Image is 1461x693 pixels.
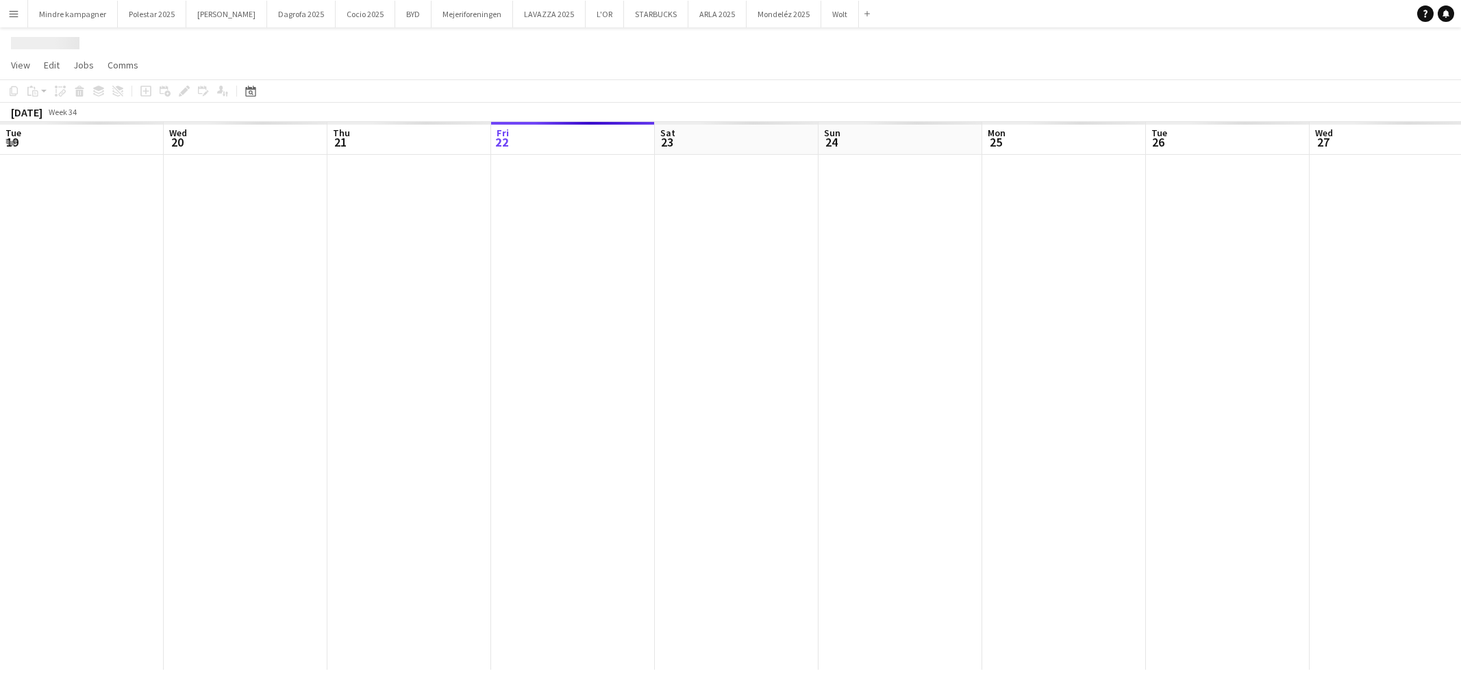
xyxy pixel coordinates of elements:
a: Edit [38,56,65,74]
span: 19 [3,134,21,150]
button: Cocio 2025 [336,1,395,27]
button: [PERSON_NAME] [186,1,267,27]
span: 20 [167,134,187,150]
a: Comms [102,56,144,74]
span: Thu [333,127,350,139]
span: Wed [1315,127,1333,139]
button: Dagrofa 2025 [267,1,336,27]
button: L'OR [586,1,624,27]
a: Jobs [68,56,99,74]
span: Tue [1151,127,1167,139]
span: 26 [1149,134,1167,150]
button: Mindre kampagner [28,1,118,27]
span: Mon [988,127,1006,139]
div: [DATE] [11,105,42,119]
button: Wolt [821,1,859,27]
span: Week 34 [45,107,79,117]
span: 24 [822,134,840,150]
span: 21 [331,134,350,150]
span: 23 [658,134,675,150]
span: Sun [824,127,840,139]
span: View [11,59,30,71]
button: Mondeléz 2025 [747,1,821,27]
span: Sat [660,127,675,139]
span: Jobs [73,59,94,71]
span: Fri [497,127,509,139]
button: LAVAZZA 2025 [513,1,586,27]
button: STARBUCKS [624,1,688,27]
span: Comms [108,59,138,71]
span: Wed [169,127,187,139]
span: Tue [5,127,21,139]
button: ARLA 2025 [688,1,747,27]
button: BYD [395,1,432,27]
button: Polestar 2025 [118,1,186,27]
a: View [5,56,36,74]
span: 27 [1313,134,1333,150]
span: 25 [986,134,1006,150]
span: 22 [495,134,509,150]
button: Mejeriforeningen [432,1,513,27]
span: Edit [44,59,60,71]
